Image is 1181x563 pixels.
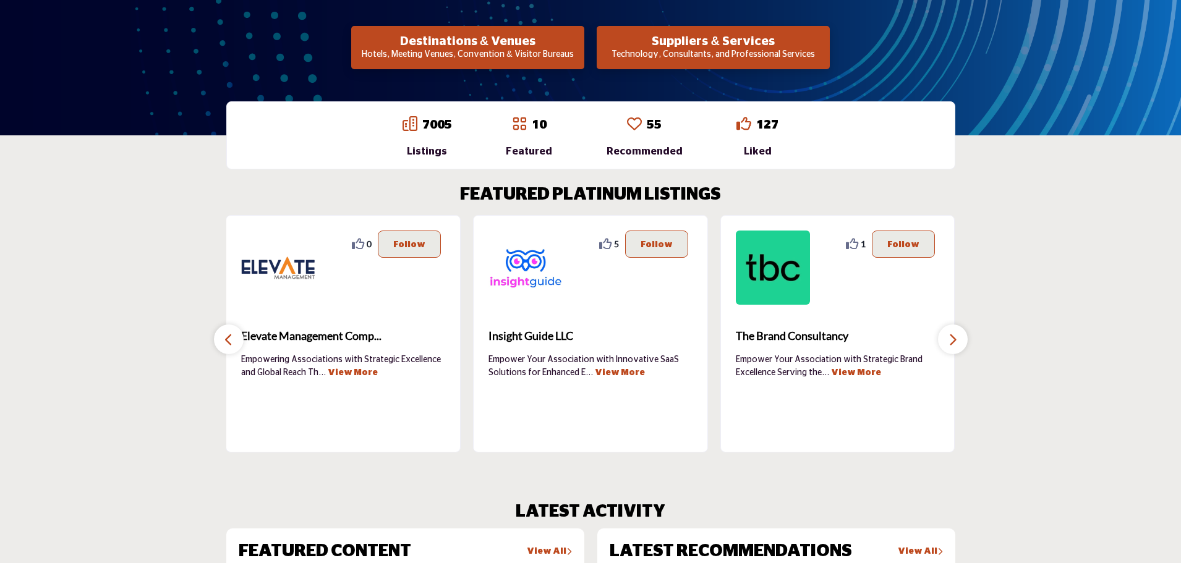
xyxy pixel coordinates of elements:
span: Elevate Management Comp... [241,328,445,344]
a: 55 [647,119,662,131]
span: ... [586,368,593,377]
img: Elevate Management Company [241,231,315,305]
h2: LATEST ACTIVITY [516,502,665,523]
p: Follow [393,237,425,251]
h2: Destinations & Venues [355,34,581,49]
a: 7005 [422,119,452,131]
p: Follow [641,237,673,251]
img: Insight Guide LLC [488,231,563,305]
h2: FEATURED CONTENT [239,541,411,562]
p: Empower Your Association with Innovative SaaS Solutions for Enhanced E [488,353,693,378]
a: The Brand Consultancy [736,320,940,353]
span: ... [318,368,326,377]
div: Recommended [607,144,683,159]
a: 10 [532,119,547,131]
span: The Brand Consultancy [736,328,940,344]
a: View All [527,546,572,558]
button: Follow [872,231,935,258]
div: Liked [736,144,778,159]
h2: FEATURED PLATINUM LISTINGS [460,185,721,206]
span: 5 [614,237,619,250]
h2: Suppliers & Services [600,34,826,49]
a: Go to Recommended [627,116,642,133]
img: The Brand Consultancy [736,231,810,305]
div: Listings [403,144,452,159]
p: Hotels, Meeting Venues, Convention & Visitor Bureaus [355,49,581,61]
button: Follow [625,231,688,258]
p: Empowering Associations with Strategic Excellence and Global Reach Th [241,353,445,378]
button: Suppliers & Services Technology, Consultants, and Professional Services [597,26,830,69]
a: Insight Guide LLC [488,320,693,353]
a: Go to Featured [512,116,527,133]
a: Elevate Management Comp... [241,320,445,353]
span: ... [822,368,829,377]
a: 127 [756,119,778,131]
button: Destinations & Venues Hotels, Meeting Venues, Convention & Visitor Bureaus [351,26,584,69]
span: 1 [861,237,866,250]
p: Technology, Consultants, and Professional Services [600,49,826,61]
a: View All [898,546,943,558]
a: View More [328,368,378,377]
h2: LATEST RECOMMENDATIONS [610,541,852,562]
a: View More [595,368,645,377]
p: Empower Your Association with Strategic Brand Excellence Serving the [736,353,940,378]
i: Go to Liked [736,116,751,131]
button: Follow [378,231,441,258]
b: Elevate Management Company [241,320,445,353]
p: Follow [887,237,919,251]
span: Insight Guide LLC [488,328,693,344]
div: Featured [506,144,552,159]
span: 0 [367,237,372,250]
a: View More [831,368,881,377]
